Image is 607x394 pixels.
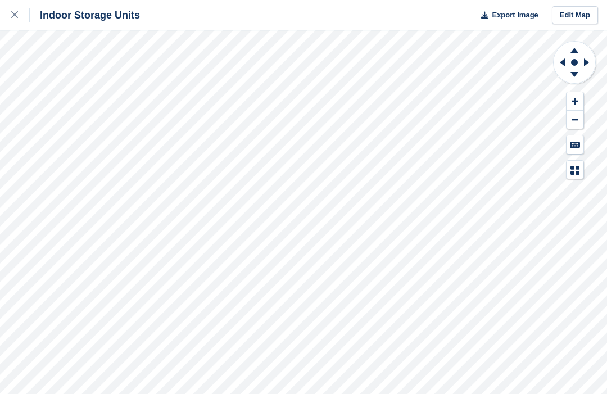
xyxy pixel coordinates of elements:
button: Zoom In [567,92,583,111]
a: Edit Map [552,6,598,25]
button: Keyboard Shortcuts [567,135,583,154]
span: Export Image [492,10,538,21]
button: Zoom Out [567,111,583,129]
button: Export Image [474,6,538,25]
button: Map Legend [567,161,583,179]
div: Indoor Storage Units [30,8,140,22]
